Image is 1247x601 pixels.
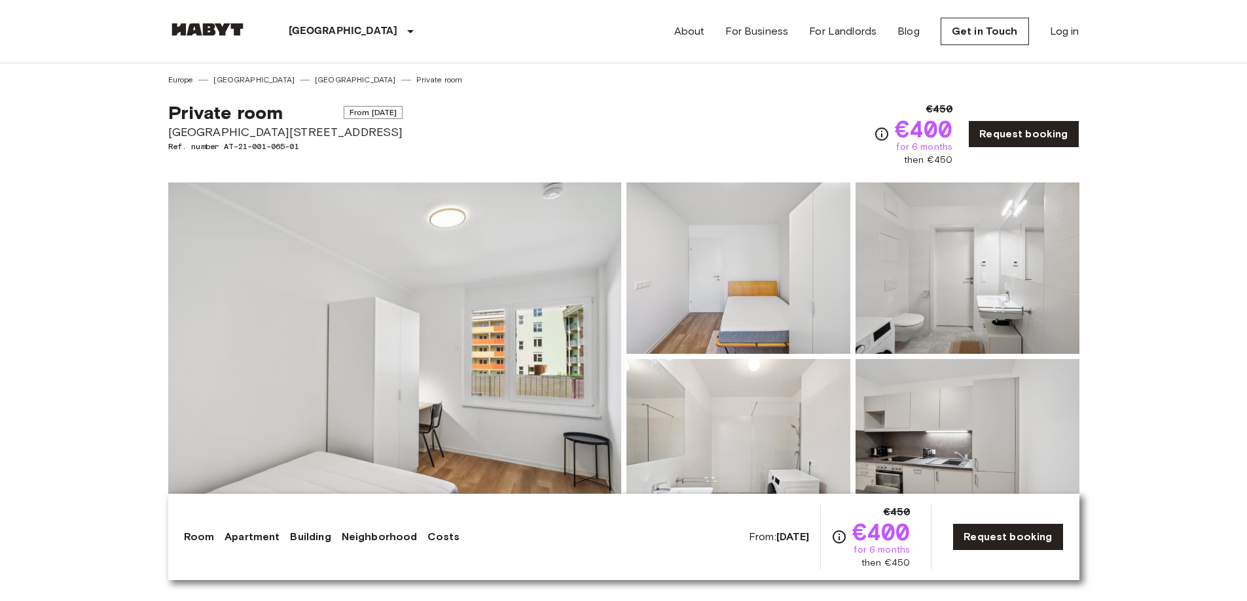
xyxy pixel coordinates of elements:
a: About [674,24,705,39]
a: For Landlords [809,24,877,39]
img: Marketing picture of unit AT-21-001-065-01 [168,182,621,530]
img: Habyt [168,23,247,36]
span: €450 [884,504,911,520]
a: [GEOGRAPHIC_DATA] [213,74,295,86]
p: [GEOGRAPHIC_DATA] [289,24,398,39]
span: €450 [926,101,953,117]
svg: Check cost overview for full price breakdown. Please note that discounts apply to new joiners onl... [874,126,890,142]
a: Europe [168,74,194,86]
span: €400 [852,520,911,543]
a: Neighborhood [342,529,418,545]
span: for 6 months [854,543,910,557]
span: then €450 [861,557,910,570]
a: Request booking [952,523,1063,551]
span: From: [749,530,810,544]
a: Blog [897,24,920,39]
a: Log in [1050,24,1079,39]
span: €400 [895,117,953,141]
span: From [DATE] [344,106,403,119]
a: Building [290,529,331,545]
a: [GEOGRAPHIC_DATA] [315,74,396,86]
svg: Check cost overview for full price breakdown. Please note that discounts apply to new joiners onl... [831,529,847,545]
img: Picture of unit AT-21-001-065-01 [856,359,1079,530]
a: Request booking [968,120,1079,148]
a: Costs [427,529,460,545]
img: Picture of unit AT-21-001-065-01 [856,182,1079,354]
span: Private room [168,101,283,124]
span: Ref. number AT-21-001-065-01 [168,141,403,152]
a: Room [184,529,215,545]
span: then €450 [904,154,952,167]
a: Apartment [225,529,280,545]
img: Picture of unit AT-21-001-065-01 [626,182,850,354]
span: for 6 months [896,141,952,154]
a: Private room [416,74,463,86]
a: Get in Touch [941,18,1029,45]
span: [GEOGRAPHIC_DATA][STREET_ADDRESS] [168,124,403,141]
b: [DATE] [776,530,810,543]
img: Picture of unit AT-21-001-065-01 [626,359,850,530]
a: For Business [725,24,788,39]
